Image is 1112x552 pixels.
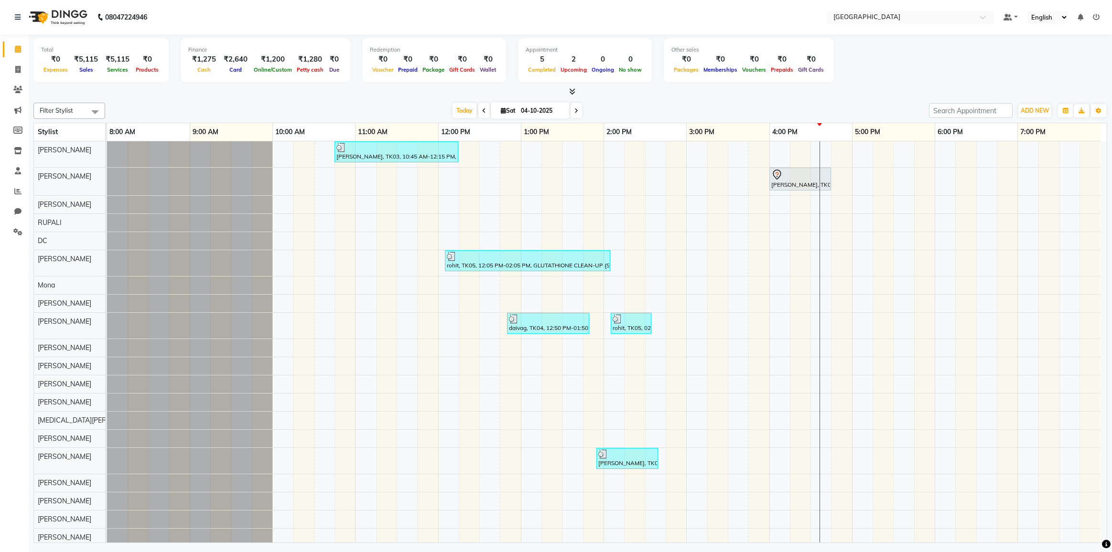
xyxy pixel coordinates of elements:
a: 7:00 PM [1018,125,1048,139]
div: Total [41,46,161,54]
span: Expenses [41,66,70,73]
div: [PERSON_NAME], TK03, 10:45 AM-12:15 PM, SENIOR STYLIST [DEMOGRAPHIC_DATA] HAIR CUT ,THREADING EYE... [335,143,457,161]
span: Upcoming [558,66,589,73]
span: [PERSON_NAME] [38,255,91,263]
span: Petty cash [294,66,326,73]
div: ₹0 [477,54,498,65]
span: Memberships [701,66,740,73]
span: Cash [195,66,213,73]
span: Gift Cards [447,66,477,73]
div: ₹5,115 [102,54,133,65]
div: rohit, TK05, 12:05 PM-02:05 PM, GLUTATHIONE CLEAN-UP {SKIN BRIGHTENING} ,D-TAN FACE & NECK ,RICA ... [446,252,609,270]
span: Prepaid [396,66,420,73]
div: ₹0 [370,54,396,65]
span: [PERSON_NAME] [38,533,91,541]
a: 4:00 PM [770,125,800,139]
div: ₹0 [701,54,740,65]
span: [PERSON_NAME] [38,434,91,443]
a: 3:00 PM [687,125,717,139]
div: Other sales [671,46,826,54]
div: ₹0 [420,54,447,65]
span: Sat [498,107,518,114]
span: [PERSON_NAME] [38,146,91,154]
b: 08047224946 [105,4,147,31]
div: 0 [616,54,644,65]
span: [PERSON_NAME] [38,398,91,406]
span: Sales [77,66,96,73]
span: Today [453,103,476,118]
div: Finance [188,46,343,54]
span: Mona [38,281,55,289]
span: [PERSON_NAME] [38,200,91,209]
div: Redemption [370,46,498,54]
span: Packages [671,66,701,73]
span: [PERSON_NAME] [38,497,91,505]
span: [PERSON_NAME] [38,361,91,370]
div: rohit, TK05, 02:05 PM-02:35 PM, MASTER HAIR CUT {MEN} [612,314,650,332]
div: ₹1,200 [251,54,294,65]
span: ADD NEW [1021,107,1049,114]
span: Stylist [38,127,58,136]
div: 0 [589,54,616,65]
span: Voucher [370,66,396,73]
span: No show [616,66,644,73]
a: 6:00 PM [935,125,965,139]
div: Appointment [526,46,644,54]
div: ₹5,115 [70,54,102,65]
div: ₹0 [133,54,161,65]
span: Gift Cards [796,66,826,73]
span: Vouchers [740,66,768,73]
div: ₹0 [671,54,701,65]
a: 10:00 AM [273,125,307,139]
div: ₹1,275 [188,54,220,65]
div: [PERSON_NAME], TK01, 04:00 PM-04:45 PM, [PERSON_NAME] MINERAL FACIAL [770,169,830,189]
div: ₹0 [396,54,420,65]
span: DC [38,236,47,245]
input: Search Appointment [929,103,1013,118]
span: Due [327,66,342,73]
span: [PERSON_NAME] [38,452,91,461]
div: 2 [558,54,589,65]
span: Filter Stylist [40,106,73,114]
div: ₹0 [796,54,826,65]
span: Package [420,66,447,73]
a: 8:00 AM [107,125,138,139]
div: ₹0 [768,54,796,65]
span: Products [133,66,161,73]
div: [PERSON_NAME], TK06, 01:55 PM-02:40 PM, AROMA PEDICURE [597,449,657,467]
span: [PERSON_NAME] [38,478,91,487]
input: 2025-10-04 [518,104,566,118]
span: Completed [526,66,558,73]
span: Prepaids [768,66,796,73]
div: ₹1,280 [294,54,326,65]
span: Services [105,66,130,73]
img: logo [24,4,90,31]
a: 1:00 PM [521,125,551,139]
div: ₹0 [41,54,70,65]
span: RUPALI [38,218,62,227]
span: Ongoing [589,66,616,73]
div: ₹0 [326,54,343,65]
span: [PERSON_NAME] [38,515,91,523]
div: 5 [526,54,558,65]
div: ₹2,640 [220,54,251,65]
a: 9:00 AM [190,125,221,139]
span: [PERSON_NAME] [38,299,91,308]
span: Card [227,66,244,73]
div: daivag, TK04, 12:50 PM-01:50 PM, MASTER HAIR CUT {MEN},[PERSON_NAME] STYLING [508,314,588,332]
span: [PERSON_NAME] [38,172,91,180]
div: ₹0 [447,54,477,65]
button: ADD NEW [1018,104,1051,117]
span: Wallet [477,66,498,73]
span: [PERSON_NAME] [38,343,91,352]
div: ₹0 [740,54,768,65]
span: Online/Custom [251,66,294,73]
a: 11:00 AM [356,125,390,139]
a: 2:00 PM [604,125,634,139]
a: 12:00 PM [439,125,473,139]
span: [PERSON_NAME] [38,317,91,326]
span: [PERSON_NAME] [38,380,91,388]
a: 5:00 PM [853,125,883,139]
span: [MEDICAL_DATA][PERSON_NAME] [38,416,145,425]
